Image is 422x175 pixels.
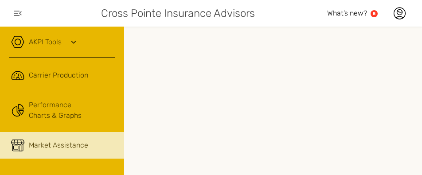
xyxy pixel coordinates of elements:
span: Carrier Production [29,70,88,81]
span: What’s new? [327,9,367,17]
span: Cross Pointe Insurance Advisors [101,5,255,21]
a: AKPI Tools [29,37,62,47]
span: Market Assistance [29,140,88,151]
text: 5 [373,11,375,16]
a: 5 [371,10,378,17]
